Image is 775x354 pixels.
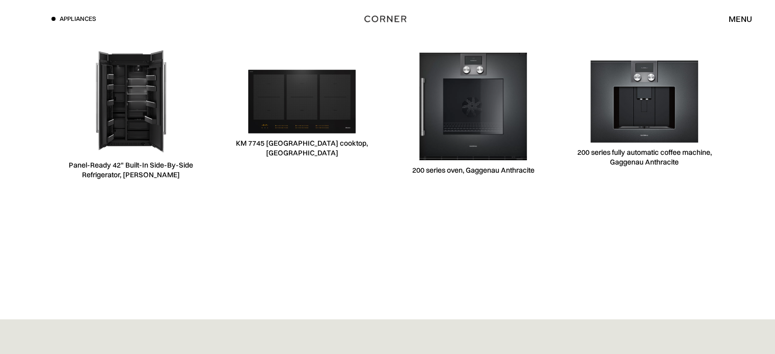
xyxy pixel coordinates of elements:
[565,148,724,167] div: 200 series fully automatic coffee machine, Gaggenau Anthracite
[718,10,752,28] div: menu
[412,166,535,175] div: 200 series oven, Gaggenau Anthracite
[361,12,414,25] a: home
[223,139,382,158] div: KM 7745 [GEOGRAPHIC_DATA] cooktop, [GEOGRAPHIC_DATA]
[729,15,752,23] div: menu
[51,160,210,180] div: Panel-Ready 42" Built-In Side-By-Side Refrigerator, [PERSON_NAME]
